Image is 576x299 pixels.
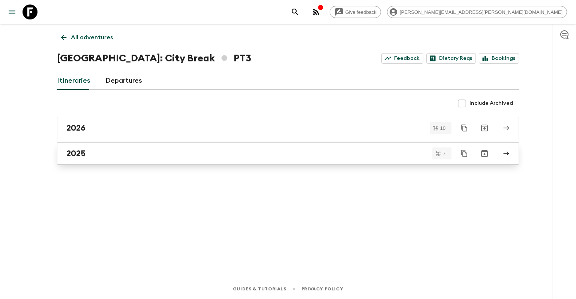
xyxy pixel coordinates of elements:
[233,285,286,293] a: Guides & Tutorials
[105,72,142,90] a: Departures
[66,123,85,133] h2: 2026
[71,33,113,42] p: All adventures
[457,147,471,160] button: Duplicate
[288,4,303,19] button: search adventures
[381,53,423,64] a: Feedback
[301,285,343,293] a: Privacy Policy
[57,30,117,45] a: All adventures
[438,151,450,156] span: 7
[341,9,381,15] span: Give feedback
[57,117,519,139] a: 2026
[57,142,519,165] a: 2025
[469,100,513,107] span: Include Archived
[396,9,567,15] span: [PERSON_NAME][EMAIL_ADDRESS][PERSON_NAME][DOMAIN_NAME]
[387,6,567,18] div: [PERSON_NAME][EMAIL_ADDRESS][PERSON_NAME][DOMAIN_NAME]
[479,53,519,64] a: Bookings
[66,149,85,158] h2: 2025
[4,4,19,19] button: menu
[477,120,492,135] button: Archive
[426,53,476,64] a: Dietary Reqs
[330,6,381,18] a: Give feedback
[57,51,251,66] h1: [GEOGRAPHIC_DATA]: City Break PT3
[457,121,471,135] button: Duplicate
[436,126,450,131] span: 10
[477,146,492,161] button: Archive
[57,72,90,90] a: Itineraries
